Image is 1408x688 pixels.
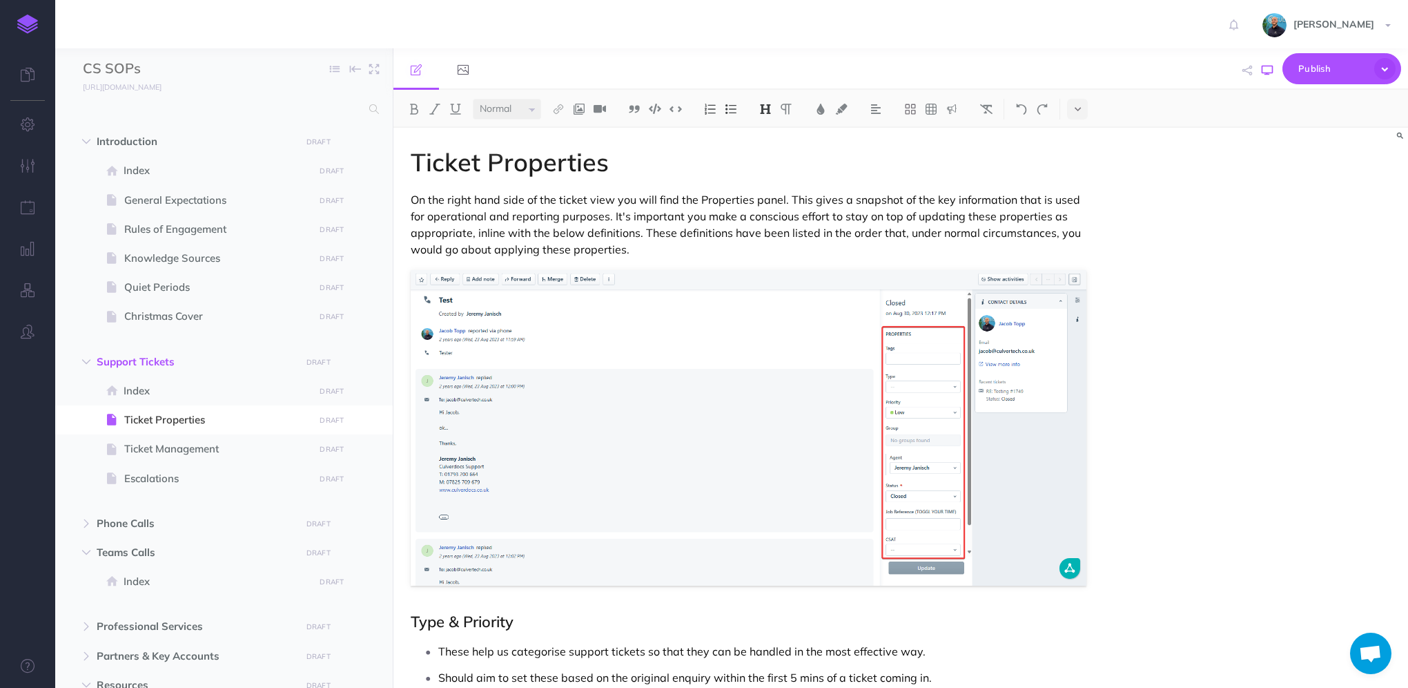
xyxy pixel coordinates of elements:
h1: Ticket Properties [411,149,1086,176]
img: Ordered list button [704,104,716,115]
img: Text background color button [835,104,848,115]
span: General Expectations [124,192,310,209]
span: Index [124,573,310,590]
img: Add image button [573,104,585,115]
span: Knowledge Sources [124,250,310,267]
small: DRAFT [306,358,331,367]
span: Introduction [97,133,293,150]
img: Callout dropdown menu button [946,104,958,115]
button: DRAFT [301,545,335,561]
div: Open chat [1350,633,1391,674]
span: Ticket Properties [124,412,310,428]
button: Publish [1282,53,1401,84]
button: DRAFT [315,251,349,267]
span: Ticket Management [124,441,310,457]
span: Partners & Key Accounts [97,648,293,665]
img: Undo [1015,104,1028,115]
img: Add video button [594,104,606,115]
button: DRAFT [315,471,349,487]
img: Underline button [449,104,462,115]
span: Professional Services [97,618,293,635]
span: Christmas Cover [124,308,310,325]
p: On the right hand side of the ticket view you will find the Properties panel. This gives a snapsh... [411,191,1086,258]
button: DRAFT [315,163,349,179]
span: Index [124,383,310,399]
input: Documentation Name [83,59,245,79]
small: DRAFT [306,622,331,631]
img: Clear styles button [980,104,993,115]
small: DRAFT [306,652,331,661]
img: Blockquote button [628,104,641,115]
span: Publish [1298,58,1367,79]
button: DRAFT [301,354,335,370]
img: Code block button [649,104,661,114]
small: DRAFT [320,166,344,175]
img: Text color button [814,104,827,115]
span: Escalations [124,470,310,487]
img: Headings dropdown button [759,104,772,115]
span: Index [124,162,310,179]
small: DRAFT [320,387,344,396]
button: DRAFT [315,383,349,399]
img: logo-mark.svg [17,15,38,34]
small: [URL][DOMAIN_NAME] [83,82,162,92]
small: DRAFT [320,283,344,292]
button: DRAFT [315,280,349,296]
img: Italic button [429,104,441,115]
button: DRAFT [315,309,349,325]
small: DRAFT [320,475,344,484]
img: Inline code button [669,104,682,114]
small: DRAFT [320,312,344,321]
span: Rules of Engagement [124,221,310,238]
img: Bold button [408,104,420,115]
img: 925838e575eb33ea1a1ca055db7b09b0.jpg [1262,13,1287,37]
span: Support Tickets [97,354,293,370]
input: Search [83,97,361,122]
img: Alignment dropdown menu button [870,104,882,115]
a: [URL][DOMAIN_NAME] [55,79,175,93]
small: DRAFT [306,548,331,557]
small: DRAFT [320,445,344,454]
button: DRAFT [315,574,349,590]
img: Unordered list button [725,104,737,115]
img: Redo [1036,104,1048,115]
img: Paragraph button [780,104,792,115]
img: Create table button [925,104,937,115]
span: [PERSON_NAME] [1287,18,1381,30]
button: DRAFT [301,619,335,635]
small: DRAFT [320,225,344,234]
small: DRAFT [306,137,331,146]
button: DRAFT [315,193,349,209]
small: DRAFT [320,196,344,205]
button: DRAFT [301,134,335,150]
span: Quiet Periods [124,279,310,296]
span: Phone Calls [97,515,293,532]
img: Link button [552,104,565,115]
small: DRAFT [320,416,344,425]
button: DRAFT [315,222,349,238]
span: Teams Calls [97,544,293,561]
button: DRAFT [315,412,349,428]
small: DRAFT [320,254,344,263]
small: DRAFT [320,577,344,586]
button: DRAFT [301,516,335,532]
p: Should aim to set these based on the original enquiry within the first 5 mins of a ticket coming in. [438,667,1086,688]
h2: Type & Priority [411,613,1086,630]
p: These help us categorise support tickets so that they can be handled in the most effective way. [438,641,1086,662]
button: DRAFT [301,649,335,665]
button: DRAFT [315,441,349,457]
img: eWdq9e5TlKSAHTbVD5Kn.png [411,270,1086,586]
small: DRAFT [306,519,331,528]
